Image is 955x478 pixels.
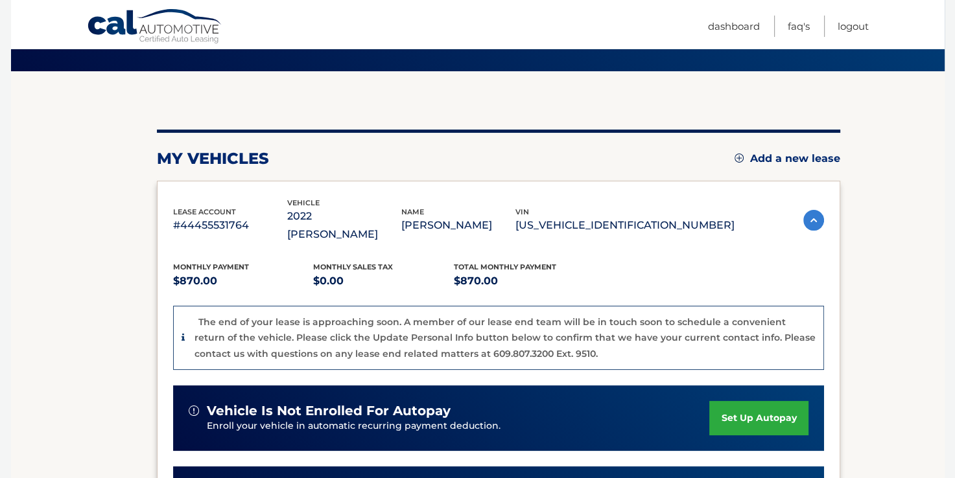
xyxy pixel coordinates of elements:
span: vin [515,207,529,216]
span: Monthly sales Tax [313,262,393,271]
span: lease account [173,207,236,216]
span: Monthly Payment [173,262,249,271]
img: alert-white.svg [189,405,199,416]
span: vehicle is not enrolled for autopay [207,403,451,419]
h2: my vehicles [157,149,269,168]
img: accordion-active.svg [803,210,824,231]
img: add.svg [735,154,744,163]
p: 2022 [PERSON_NAME] [287,207,401,244]
p: [PERSON_NAME] [401,216,515,234]
p: $0.00 [313,272,454,290]
a: Logout [838,16,869,37]
span: vehicle [287,198,320,207]
p: $870.00 [173,272,314,290]
a: Cal Automotive [87,8,223,46]
p: The end of your lease is approaching soon. A member of our lease end team will be in touch soon t... [195,316,816,359]
a: Add a new lease [735,152,840,165]
span: Total Monthly Payment [454,262,556,271]
a: FAQ's [788,16,810,37]
p: $870.00 [454,272,595,290]
p: Enroll your vehicle in automatic recurring payment deduction. [207,419,710,433]
span: name [401,207,424,216]
a: Dashboard [708,16,760,37]
a: set up autopay [709,401,808,435]
p: [US_VEHICLE_IDENTIFICATION_NUMBER] [515,216,735,234]
p: #44455531764 [173,216,287,234]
